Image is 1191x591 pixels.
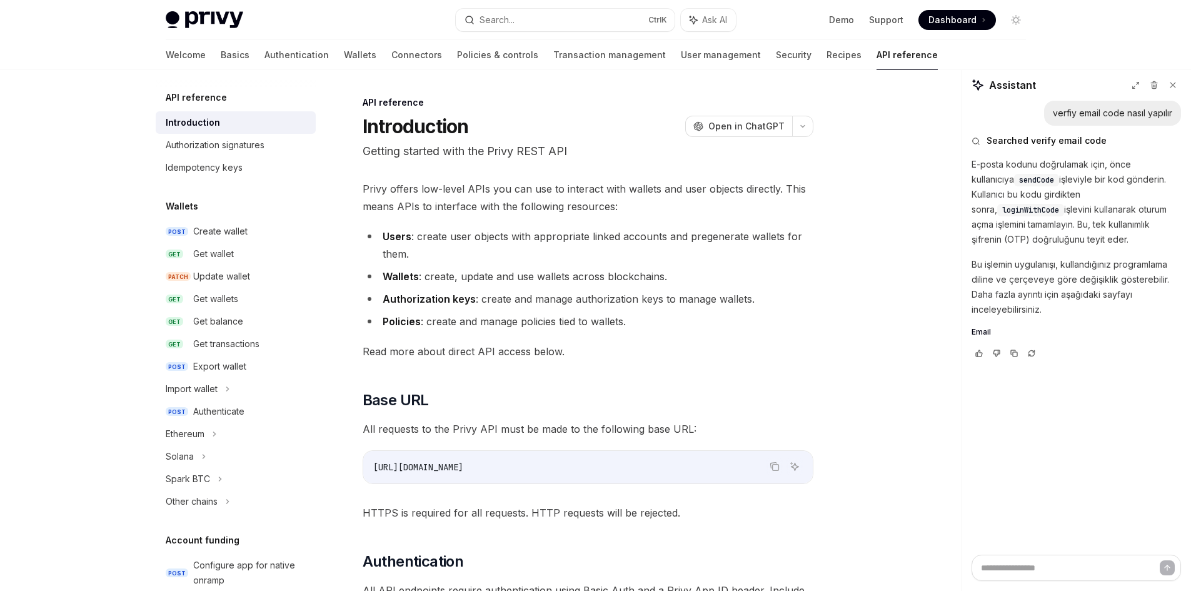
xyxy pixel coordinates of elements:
[156,265,316,288] a: PATCHUpdate wallet
[166,449,194,464] div: Solana
[193,314,243,329] div: Get balance
[928,14,977,26] span: Dashboard
[344,40,376,70] a: Wallets
[480,13,515,28] div: Search...
[166,138,264,153] div: Authorization signatures
[156,156,316,179] a: Idempotency keys
[391,40,442,70] a: Connectors
[363,180,813,215] span: Privy offers low-level APIs you can use to interact with wallets and user objects directly. This ...
[383,270,419,283] strong: Wallets
[776,40,812,70] a: Security
[166,40,206,70] a: Welcome
[166,11,243,29] img: light logo
[708,120,785,133] span: Open in ChatGPT
[193,269,250,284] div: Update wallet
[166,362,188,371] span: POST
[221,40,249,70] a: Basics
[166,427,204,442] div: Ethereum
[166,381,218,397] div: Import wallet
[363,96,813,109] div: API reference
[156,111,316,134] a: Introduction
[156,220,316,243] a: POSTCreate wallet
[827,40,862,70] a: Recipes
[193,558,308,588] div: Configure app for native onramp
[363,290,813,308] li: : create and manage authorization keys to manage wallets.
[363,390,429,410] span: Base URL
[166,317,183,326] span: GET
[166,295,183,304] span: GET
[156,400,316,423] a: POSTAuthenticate
[648,15,667,25] span: Ctrl K
[373,462,463,473] span: [URL][DOMAIN_NAME]
[166,494,218,509] div: Other chains
[1160,560,1175,575] button: Send message
[987,134,1107,147] span: Searched verify email code
[156,243,316,265] a: GETGet wallet
[363,504,813,522] span: HTTPS is required for all requests. HTTP requests will be rejected.
[156,134,316,156] a: Authorization signatures
[877,40,938,70] a: API reference
[972,134,1181,147] button: Searched verify email code
[972,327,1181,337] a: Email
[786,458,803,475] button: Ask AI
[166,472,210,487] div: Spark BTC
[1006,10,1026,30] button: Toggle dark mode
[166,568,188,578] span: POST
[972,257,1181,317] p: Bu işlemin uygulanışı, kullandığınız programlama diline ve çerçeveye göre değişiklik gösterebilir...
[156,333,316,355] a: GETGet transactions
[166,90,227,105] h5: API reference
[363,313,813,330] li: : create and manage policies tied to wallets.
[363,420,813,438] span: All requests to the Privy API must be made to the following base URL:
[363,268,813,285] li: : create, update and use wallets across blockchains.
[363,143,813,160] p: Getting started with the Privy REST API
[553,40,666,70] a: Transaction management
[363,552,464,572] span: Authentication
[685,116,792,137] button: Open in ChatGPT
[166,115,220,130] div: Introduction
[166,160,243,175] div: Idempotency keys
[166,250,183,259] span: GET
[363,228,813,263] li: : create user objects with appropriate linked accounts and pregenerate wallets for them.
[193,359,246,374] div: Export wallet
[193,291,238,306] div: Get wallets
[456,9,675,31] button: Search...CtrlK
[193,336,259,351] div: Get transactions
[156,355,316,378] a: POSTExport wallet
[702,14,727,26] span: Ask AI
[166,227,188,236] span: POST
[156,310,316,333] a: GETGet balance
[869,14,903,26] a: Support
[972,157,1181,247] p: E-posta kodunu doğrulamak için, önce kullanıcıya işleviyle bir kod gönderin. Kullanıcı bu kodu gi...
[363,115,469,138] h1: Introduction
[156,288,316,310] a: GETGet wallets
[363,343,813,360] span: Read more about direct API access below.
[972,327,991,337] span: Email
[166,272,191,281] span: PATCH
[193,246,234,261] div: Get wallet
[193,224,248,239] div: Create wallet
[166,340,183,349] span: GET
[1053,107,1172,119] div: verfiy email code nasıl yapılır
[166,407,188,417] span: POST
[383,230,411,243] strong: Users
[918,10,996,30] a: Dashboard
[457,40,538,70] a: Policies & controls
[681,40,761,70] a: User management
[166,199,198,214] h5: Wallets
[193,404,244,419] div: Authenticate
[681,9,736,31] button: Ask AI
[166,533,239,548] h5: Account funding
[1002,205,1059,215] span: loginWithCode
[766,458,783,475] button: Copy the contents from the code block
[1019,175,1054,185] span: sendCode
[383,315,421,328] strong: Policies
[264,40,329,70] a: Authentication
[383,293,476,305] strong: Authorization keys
[989,78,1036,93] span: Assistant
[829,14,854,26] a: Demo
